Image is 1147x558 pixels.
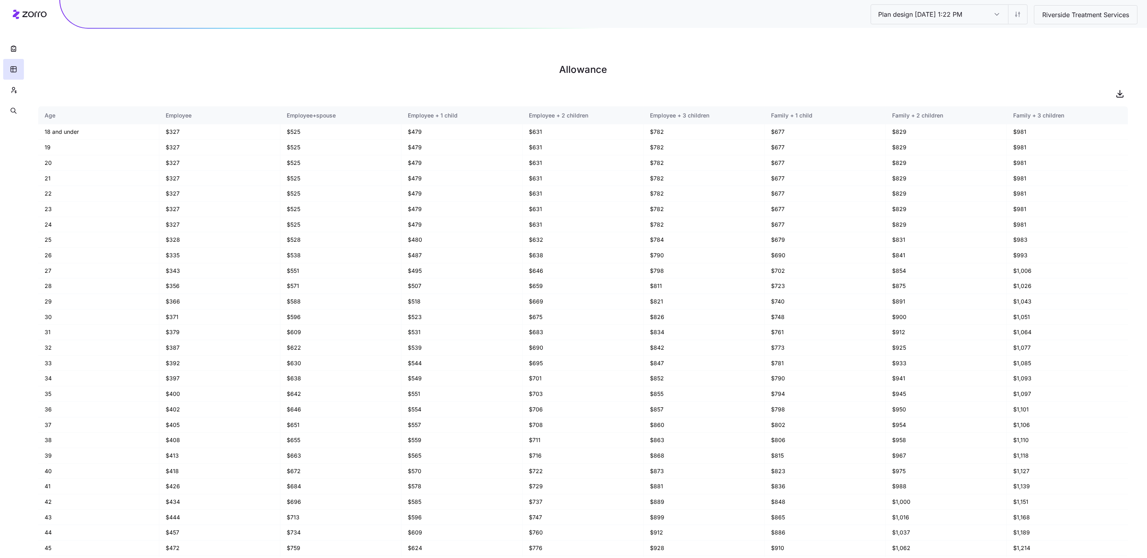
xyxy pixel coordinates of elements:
[159,248,280,263] td: $335
[1007,417,1128,433] td: $1,106
[1007,140,1128,155] td: $981
[523,171,644,186] td: $631
[644,540,765,556] td: $928
[401,386,523,402] td: $551
[159,386,280,402] td: $400
[765,540,886,556] td: $910
[765,448,886,464] td: $815
[1007,386,1128,402] td: $1,097
[159,155,280,171] td: $327
[1007,356,1128,371] td: $1,085
[280,494,401,510] td: $696
[159,356,280,371] td: $392
[523,140,644,155] td: $631
[1007,202,1128,217] td: $981
[644,510,765,525] td: $899
[765,356,886,371] td: $781
[644,386,765,402] td: $855
[166,111,274,120] div: Employee
[886,386,1007,402] td: $945
[1007,263,1128,279] td: $1,006
[1007,402,1128,417] td: $1,101
[38,155,159,171] td: 20
[159,417,280,433] td: $405
[280,124,401,140] td: $525
[886,402,1007,417] td: $950
[523,386,644,402] td: $703
[765,232,886,248] td: $679
[38,217,159,233] td: 24
[401,263,523,279] td: $495
[523,494,644,510] td: $737
[523,202,644,217] td: $631
[1007,309,1128,325] td: $1,051
[765,479,886,494] td: $836
[765,402,886,417] td: $798
[1007,494,1128,510] td: $1,151
[38,248,159,263] td: 26
[280,248,401,263] td: $538
[523,217,644,233] td: $631
[644,525,765,540] td: $912
[1007,248,1128,263] td: $993
[523,371,644,386] td: $701
[886,140,1007,155] td: $829
[38,417,159,433] td: 37
[644,464,765,479] td: $873
[280,371,401,386] td: $638
[38,386,159,402] td: 35
[644,124,765,140] td: $782
[886,464,1007,479] td: $975
[159,479,280,494] td: $426
[765,171,886,186] td: $677
[523,340,644,356] td: $690
[159,433,280,448] td: $408
[280,356,401,371] td: $630
[886,540,1007,556] td: $1,062
[523,325,644,340] td: $683
[159,325,280,340] td: $379
[401,140,523,155] td: $479
[1007,433,1128,448] td: $1,110
[644,171,765,186] td: $782
[765,278,886,294] td: $723
[280,540,401,556] td: $759
[401,202,523,217] td: $479
[38,402,159,417] td: 36
[280,433,401,448] td: $655
[644,186,765,202] td: $782
[1007,294,1128,309] td: $1,043
[644,402,765,417] td: $857
[644,479,765,494] td: $881
[401,479,523,494] td: $578
[280,186,401,202] td: $525
[886,248,1007,263] td: $841
[886,124,1007,140] td: $829
[1036,10,1135,20] span: Riverside Treatment Services
[280,294,401,309] td: $588
[644,494,765,510] td: $889
[523,433,644,448] td: $711
[644,155,765,171] td: $782
[159,309,280,325] td: $371
[765,386,886,402] td: $794
[401,525,523,540] td: $609
[886,186,1007,202] td: $829
[523,186,644,202] td: $631
[401,417,523,433] td: $557
[401,217,523,233] td: $479
[523,232,644,248] td: $632
[280,479,401,494] td: $684
[287,111,395,120] div: Employee+spouse
[401,186,523,202] td: $479
[765,263,886,279] td: $702
[280,386,401,402] td: $642
[159,171,280,186] td: $327
[765,525,886,540] td: $886
[771,111,879,120] div: Family + 1 child
[765,155,886,171] td: $677
[1007,464,1128,479] td: $1,127
[765,140,886,155] td: $677
[401,448,523,464] td: $565
[1007,340,1128,356] td: $1,077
